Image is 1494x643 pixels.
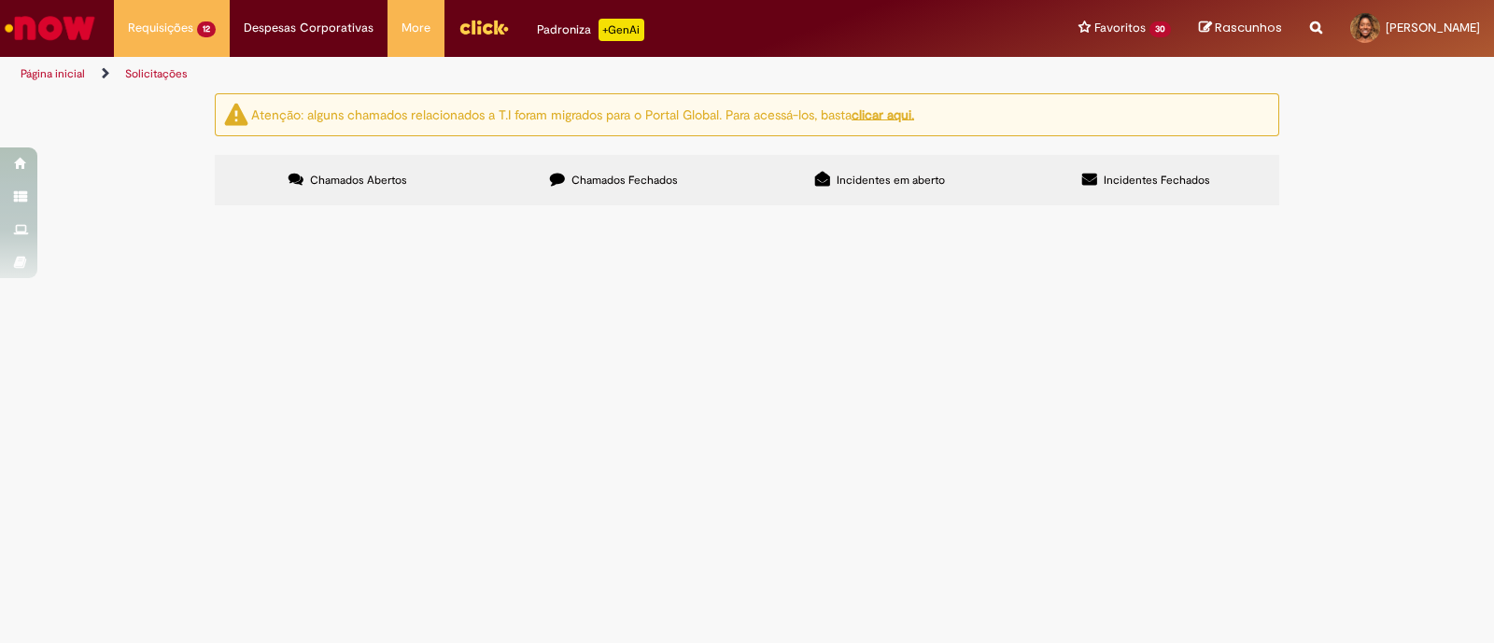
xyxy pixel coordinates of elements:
[458,13,509,41] img: click_logo_yellow_360x200.png
[310,173,407,188] span: Chamados Abertos
[197,21,216,37] span: 12
[402,19,430,37] span: More
[1386,20,1480,35] span: [PERSON_NAME]
[599,19,644,41] p: +GenAi
[537,19,644,41] div: Padroniza
[21,66,85,81] a: Página inicial
[128,19,193,37] span: Requisições
[251,105,914,122] ng-bind-html: Atenção: alguns chamados relacionados a T.I foram migrados para o Portal Global. Para acessá-los,...
[244,19,373,37] span: Despesas Corporativas
[14,57,982,91] ul: Trilhas de página
[1149,21,1171,37] span: 30
[2,9,98,47] img: ServiceNow
[1199,20,1282,37] a: Rascunhos
[1104,173,1210,188] span: Incidentes Fechados
[571,173,678,188] span: Chamados Fechados
[852,105,914,122] a: clicar aqui.
[125,66,188,81] a: Solicitações
[1215,19,1282,36] span: Rascunhos
[837,173,945,188] span: Incidentes em aberto
[1094,19,1146,37] span: Favoritos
